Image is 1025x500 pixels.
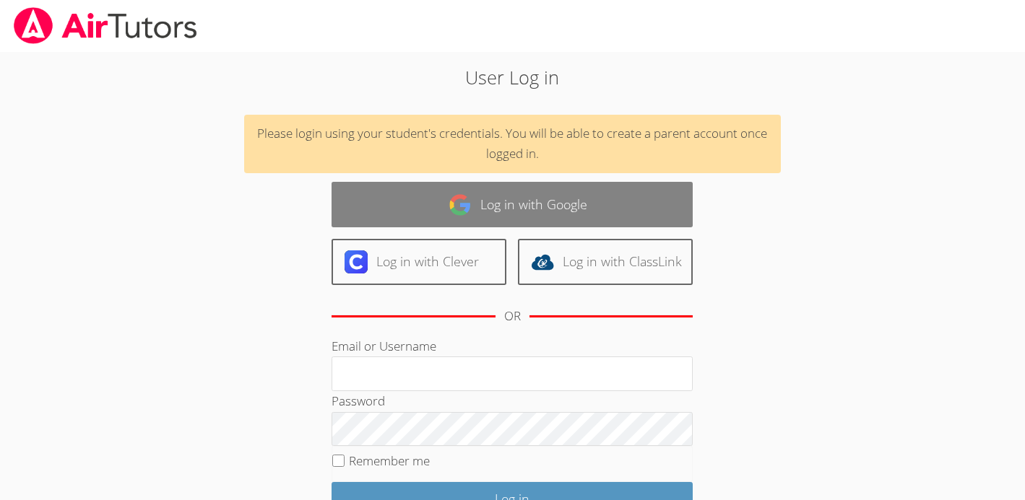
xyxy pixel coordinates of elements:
label: Password [332,392,385,409]
a: Log in with Google [332,182,693,227]
label: Email or Username [332,338,436,354]
img: classlink-logo-d6bb404cc1216ec64c9a2012d9dc4662098be43eaf13dc465df04b49fa7ab582.svg [531,250,554,273]
img: google-logo-50288ca7cdecda66e5e0955fdab243c47b7ad437acaf1139b6f446037453330a.svg [449,193,472,216]
div: OR [504,306,521,327]
div: Please login using your student's credentials. You will be able to create a parent account once l... [244,115,780,174]
a: Log in with ClassLink [518,239,693,284]
h2: User Log in [235,63,789,91]
a: Log in with Clever [332,239,506,284]
img: clever-logo-6eab21bc6e7a338710f1a6ff85c0baf02591cd810cc4098c63d3a4b26e2feb20.svg [345,250,368,273]
img: airtutors_banner-c4298cdbf04f3fff15de1276eac7730deb9818008684d7c2e4769d2f7ddbe033.png [12,7,199,44]
label: Remember me [349,452,430,469]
